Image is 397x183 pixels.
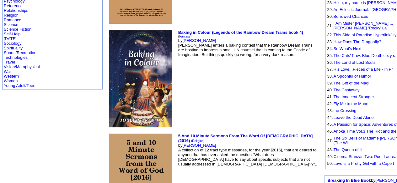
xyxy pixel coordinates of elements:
a: The Land of Lost Souls [333,60,375,65]
a: Breaking In Blue Book [327,178,371,183]
a: Western [4,74,19,79]
font: ( ) [191,139,205,143]
a: Romance [4,18,21,22]
a: Religion [192,139,203,143]
a: Women [4,79,18,83]
font: ( ) [178,35,191,38]
font: 40. [327,88,333,92]
a: Religion [4,13,19,18]
a: Reference [4,3,23,8]
a: Fantasy [179,35,190,38]
a: Technologies [4,55,28,60]
a: Spirituality [4,46,23,50]
font: 39. [327,81,333,85]
a: The Castaway [333,88,359,92]
font: 42. [327,101,333,106]
a: The Cats' Paw: Blue Death cozy s [333,53,395,58]
font: 36. [327,60,333,65]
a: I Am Mister [PERSON_NAME] ... [PERSON_NAME] 'Rocky' La [333,21,393,30]
a: Leave the Dead Alone [333,115,373,120]
font: 30. [327,14,333,19]
a: Vision/Metaphysical [4,64,40,69]
a: Sociology [4,41,21,46]
a: Baking in Colour (Legends of the Rainbow Dream Trains book 4) [178,30,303,35]
a: Fly Me to the Moon [333,101,368,106]
a: 5 And 10 Minute Sermons From The Word Of [DEMOGRAPHIC_DATA] (2016) [178,134,313,143]
font: 37. [327,67,333,72]
a: A Spoonful of Humor [333,74,371,79]
font: 32. [327,33,333,37]
font: 48. [327,147,333,152]
font: 41. [327,94,333,99]
font: 34. [327,46,333,51]
img: 80795.jpeg [109,30,172,127]
font: by [PERSON_NAME] enters a baking contest that the Rainbow Dream Trains are hosting to impress a s... [178,30,313,57]
a: Self-Help [4,32,20,36]
font: 47. [327,138,333,143]
a: Borrowed Chances [333,14,368,19]
font: 35. [327,53,333,58]
font: by A collection of 12 tract type messages, for the year [2016], that are geared to anyone that ha... [178,134,317,166]
font: 38. [327,74,333,79]
a: His Love...Pieces of a Life - In Pr [333,67,393,72]
a: Young Adult/Teen [4,83,35,88]
font: 33. [327,39,333,44]
a: the Crossing [333,108,356,113]
a: The Queen of It [333,147,362,152]
a: Relationships [4,8,28,13]
font: 31. [327,23,333,28]
font: 49. [327,154,333,159]
font: 46. [327,129,333,134]
a: The Gift of the Magi [333,81,369,85]
a: So What's Next! [333,46,362,51]
a: Love is a Pretty Girl with a Cape t [333,161,394,166]
font: 50. [327,161,333,166]
a: Travel [4,60,15,64]
a: [PERSON_NAME] [182,143,216,148]
a: How Does The Dragonfly? [333,39,381,44]
a: Science Fiction [4,27,31,32]
font: 43. [327,108,333,113]
font: 44. [327,115,333,120]
font: 28. [327,0,333,5]
font: 45. [327,122,333,127]
a: [DATE] [4,36,17,41]
a: The Innocent Stranger [333,94,374,99]
a: War [4,69,11,74]
a: Science [4,22,18,27]
a: [PERSON_NAME] [182,38,216,43]
a: Sports/Recreation [4,50,36,55]
font: 29. [327,7,333,12]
